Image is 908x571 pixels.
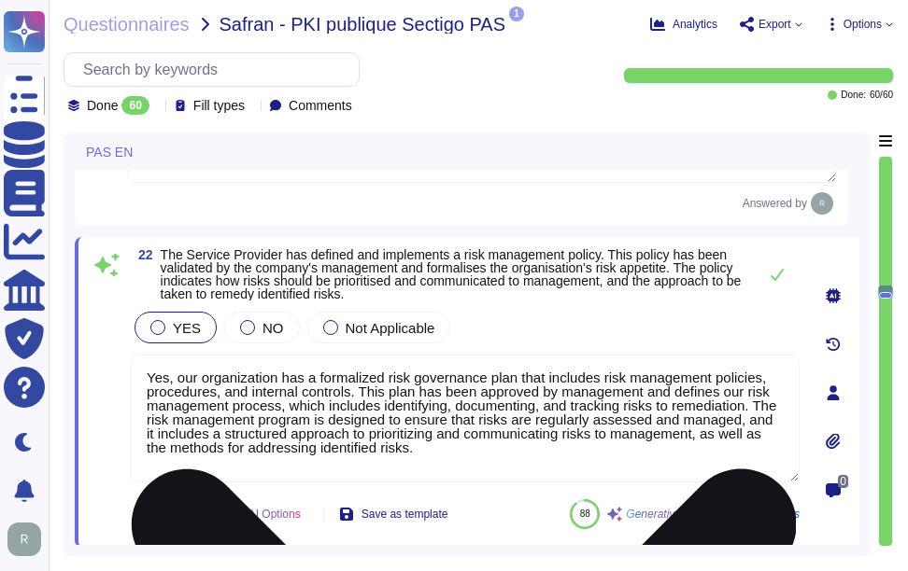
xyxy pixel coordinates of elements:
span: Comments [289,99,352,112]
span: NO [262,320,284,336]
span: Fill types [193,99,245,112]
span: Done [87,99,118,112]
input: Search by keywords [74,53,359,86]
img: user [7,522,41,556]
div: 60 [121,96,149,115]
button: user [4,519,54,560]
span: Done: [841,91,866,100]
textarea: Yes, our organization has a formalized risk governance plan that includes risk management policie... [131,355,800,482]
img: user [811,192,833,215]
span: Export [759,19,791,30]
span: YES [173,320,201,336]
span: The Service Provider has defined and implements a risk management policy. This policy has been va... [161,247,742,301]
span: 0 [838,475,848,488]
span: 60 / 60 [870,91,893,100]
span: Questionnaires [64,15,190,34]
span: 88 [580,508,590,519]
span: PAS EN [86,146,133,159]
span: Not Applicable [346,320,435,336]
span: Safran - PKI publique Sectigo PAS [220,15,505,34]
span: Options [844,19,882,30]
span: Answered by [743,198,807,209]
span: 22 [131,248,153,261]
span: 1 [509,7,524,21]
span: Analytics [673,19,717,30]
button: Analytics [650,17,717,32]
